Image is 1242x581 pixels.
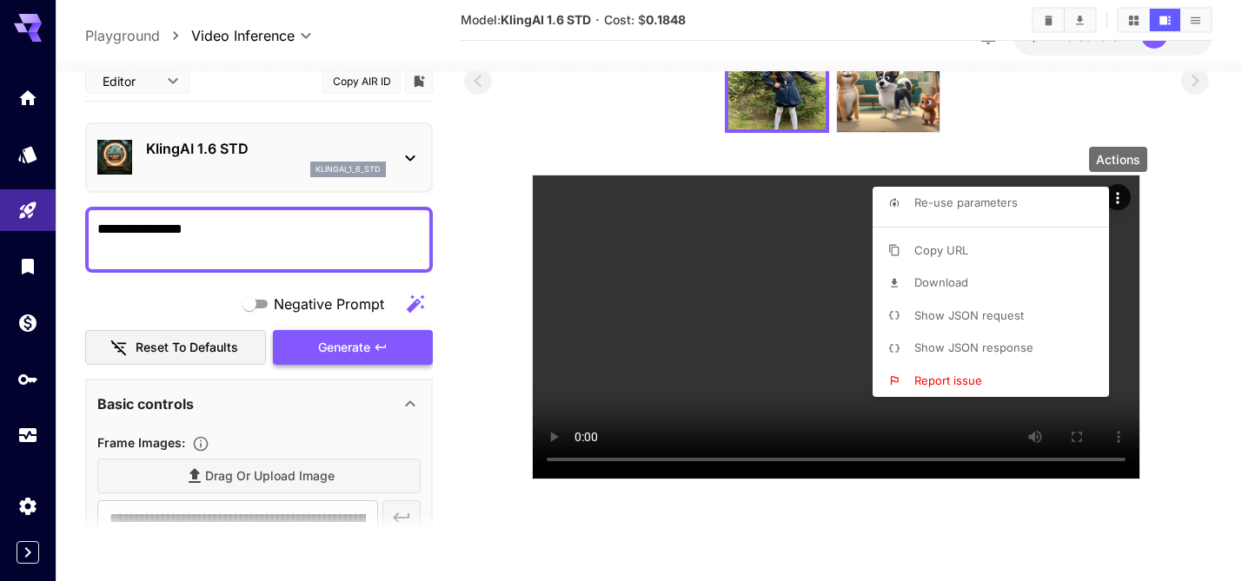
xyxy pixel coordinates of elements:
span: Copy URL [914,243,968,257]
span: Show JSON response [914,340,1033,354]
span: Download [914,275,968,289]
span: Report issue [914,373,982,387]
div: Actions [1089,147,1147,172]
span: Show JSON request [914,308,1024,322]
span: Re-use parameters [914,195,1018,209]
